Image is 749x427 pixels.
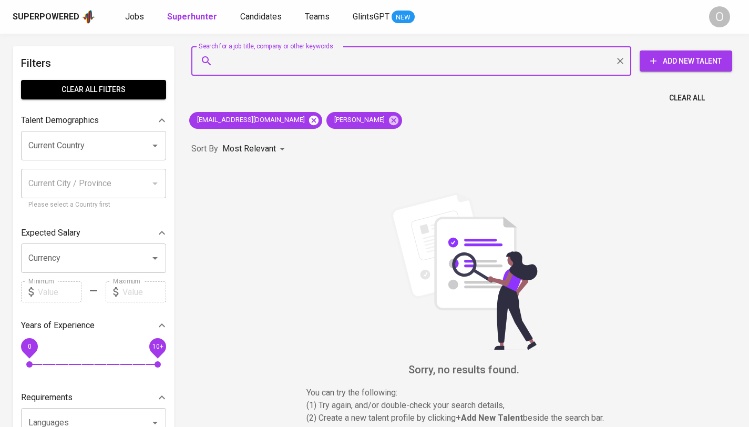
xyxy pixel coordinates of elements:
[640,50,732,72] button: Add New Talent
[167,11,219,24] a: Superhunter
[240,12,282,22] span: Candidates
[38,281,81,302] input: Value
[306,399,622,412] p: (1) Try again, and/or double-check your search details,
[191,143,218,155] p: Sort By
[306,412,622,424] p: (2) Create a new talent profile by clicking beside the search bar.
[21,222,166,243] div: Expected Salary
[392,12,415,23] span: NEW
[152,343,163,350] span: 10+
[305,11,332,24] a: Teams
[648,55,724,68] span: Add New Talent
[21,55,166,72] h6: Filters
[21,114,99,127] p: Talent Demographics
[21,110,166,131] div: Talent Demographics
[353,12,389,22] span: GlintsGPT
[353,11,415,24] a: GlintsGPT NEW
[21,315,166,336] div: Years of Experience
[167,12,217,22] b: Superhunter
[29,83,158,96] span: Clear All filters
[21,387,166,408] div: Requirements
[21,319,95,332] p: Years of Experience
[189,112,322,129] div: [EMAIL_ADDRESS][DOMAIN_NAME]
[222,143,276,155] p: Most Relevant
[326,112,402,129] div: [PERSON_NAME]
[122,281,166,302] input: Value
[669,91,705,105] span: Clear All
[148,138,162,153] button: Open
[456,413,523,423] b: + Add New Talent
[385,192,543,350] img: file_searching.svg
[81,9,96,25] img: app logo
[21,227,80,239] p: Expected Salary
[28,200,159,210] p: Please select a Country first
[21,391,73,404] p: Requirements
[306,387,622,399] p: You can try the following :
[21,80,166,99] button: Clear All filters
[709,6,730,27] div: O
[665,88,709,108] button: Clear All
[125,11,146,24] a: Jobs
[305,12,330,22] span: Teams
[13,11,79,23] div: Superpowered
[326,115,391,125] span: [PERSON_NAME]
[222,139,289,159] div: Most Relevant
[613,54,628,68] button: Clear
[240,11,284,24] a: Candidates
[189,115,311,125] span: [EMAIL_ADDRESS][DOMAIN_NAME]
[191,361,736,378] h6: Sorry, no results found.
[148,251,162,266] button: Open
[13,9,96,25] a: Superpoweredapp logo
[27,343,31,350] span: 0
[125,12,144,22] span: Jobs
